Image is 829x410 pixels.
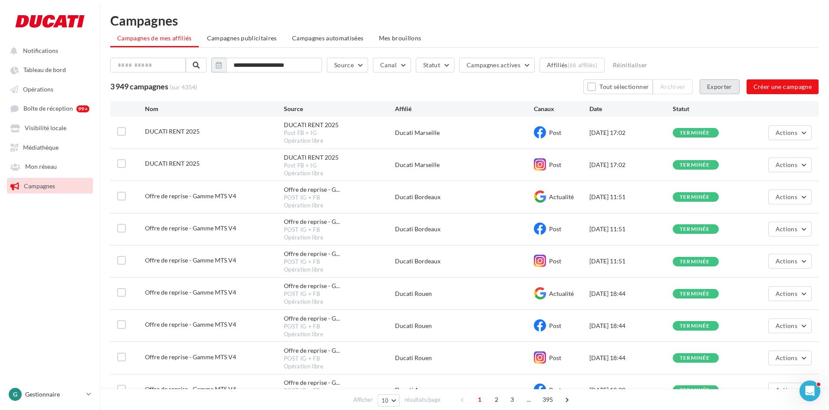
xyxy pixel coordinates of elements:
h1: Campagnes [110,14,819,27]
a: Tableau de bord [5,62,95,77]
button: Actions [768,254,812,269]
span: Offre de reprise - G... [284,378,340,387]
div: [DATE] 11:51 [589,193,673,201]
button: Actions [768,190,812,204]
span: Médiathèque [23,144,59,151]
div: [DATE] 17:02 [589,128,673,137]
div: [DATE] 18:44 [589,289,673,298]
span: ... [522,393,536,407]
button: Canal [373,58,411,72]
div: Post FB + IG [284,129,395,137]
span: Notifications [23,47,58,54]
div: Opération libre [284,234,395,242]
a: Médiathèque [5,139,95,155]
span: Offre de reprise - G... [284,217,340,226]
span: G [13,390,17,399]
div: 99+ [76,105,89,112]
span: Post [549,225,561,233]
span: Actions [776,322,797,329]
span: Actualité [549,290,574,297]
div: POST IG + FB [284,355,395,363]
span: Post [549,322,561,329]
div: Nom [145,105,284,113]
span: Offre de reprise - Gamme MTS V4 [145,385,236,393]
div: Opération libre [284,363,395,371]
span: Offre de reprise - Gamme MTS V4 [145,192,236,200]
div: Ducati Marseille [395,128,534,137]
div: Ducati Bordeaux [395,225,534,233]
button: Actions [768,222,812,236]
span: 10 [382,397,389,404]
span: Afficher [353,396,373,404]
button: Notifications [5,43,91,58]
div: [DATE] 18:00 [589,386,673,394]
a: G Gestionnaire [7,386,93,403]
div: Opération libre [284,298,395,306]
div: Canaux [534,105,589,113]
span: Actions [776,225,797,233]
span: DUCATI RENT 2025 [145,128,200,135]
span: Campagnes publicitaires [207,34,277,42]
span: Visibilité locale [25,125,66,132]
div: terminée [680,162,710,168]
button: Tout sélectionner [583,79,653,94]
div: POST IG + FB [284,290,395,298]
div: Ducati Marseille [395,161,534,169]
span: Actions [776,129,797,136]
div: Post FB + IG [284,162,395,170]
div: terminée [680,194,710,200]
button: Affiliés(66 affiliés) [540,58,605,72]
div: Opération libre [284,202,395,210]
span: Post [549,386,561,394]
div: DUCATI RENT 2025 [284,121,339,129]
div: Ducati Annecy [395,386,534,394]
div: [DATE] 11:51 [589,225,673,233]
div: Statut [673,105,756,113]
div: terminée [680,387,710,393]
div: terminée [680,226,710,232]
button: Actions [768,318,812,333]
span: Actions [776,386,797,394]
span: DUCATI RENT 2025 [145,160,200,167]
div: POST IG + FB [284,194,395,202]
div: Opération libre [284,331,395,338]
div: POST IG + FB [284,226,395,234]
a: Campagnes [5,178,95,194]
button: Créer une campagne [747,79,819,94]
span: Post [549,161,561,168]
div: [DATE] 18:44 [589,354,673,362]
div: terminée [680,130,710,136]
button: Statut [416,58,454,72]
div: Date [589,105,673,113]
span: 3 949 campagnes [110,82,168,91]
div: Ducati Bordeaux [395,193,534,201]
span: Offre de reprise - Gamme MTS V4 [145,289,236,296]
span: résultats/page [405,396,441,404]
button: Actions [768,286,812,301]
div: Affilié [395,105,534,113]
span: Offre de reprise - Gamme MTS V4 [145,353,236,361]
span: Offre de reprise - G... [284,282,340,290]
span: Offre de reprise - G... [284,314,340,323]
span: Opérations [23,85,53,93]
button: Campagnes actives [459,58,535,72]
span: Mes brouillons [379,34,421,42]
a: Mon réseau [5,158,95,174]
span: Offre de reprise - G... [284,346,340,355]
div: Opération libre [284,266,395,274]
button: Exporter [700,79,740,94]
button: Réinitialiser [609,60,651,70]
span: Actualité [549,193,574,200]
a: Visibilité locale [5,120,95,135]
span: 395 [539,393,557,407]
span: Post [549,354,561,361]
span: Post [549,129,561,136]
button: Archiver [653,79,693,94]
div: POST IG + FB [284,323,395,331]
div: [DATE] 18:44 [589,321,673,330]
span: Actions [776,290,797,297]
div: Ducati Bordeaux [395,257,534,266]
span: 1 [473,393,487,407]
div: [DATE] 17:02 [589,161,673,169]
div: terminée [680,291,710,297]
